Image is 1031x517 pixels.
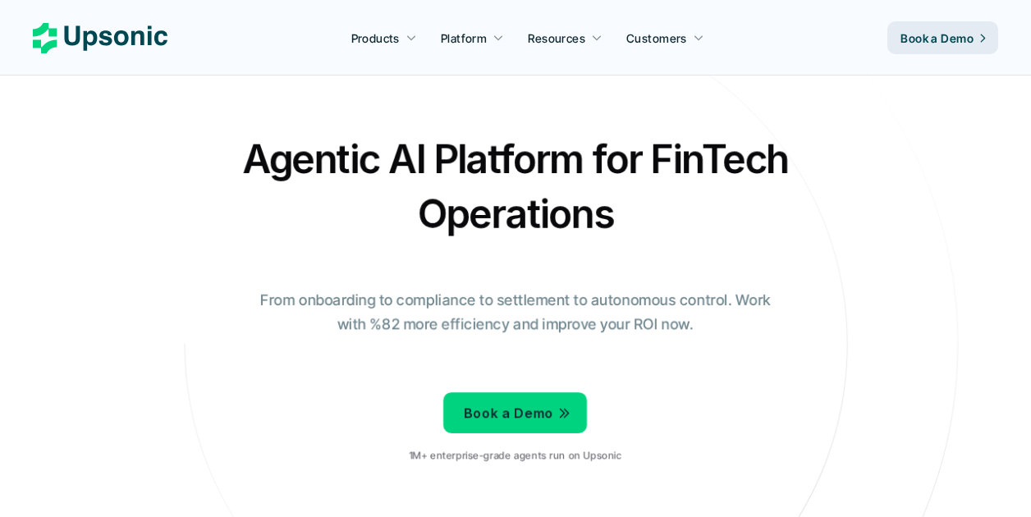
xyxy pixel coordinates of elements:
[464,401,553,425] p: Book a Demo
[351,30,400,47] p: Products
[528,30,585,47] p: Resources
[900,30,974,47] p: Book a Demo
[249,289,782,336] p: From onboarding to compliance to settlement to autonomous control. Work with %82 more efficiency ...
[341,23,427,53] a: Products
[441,30,487,47] p: Platform
[228,131,803,241] h2: Agentic AI Platform for FinTech Operations
[626,30,687,47] p: Customers
[409,450,621,461] p: 1M+ enterprise-grade agents run on Upsonic
[887,21,998,54] a: Book a Demo
[443,392,587,433] a: Book a Demo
